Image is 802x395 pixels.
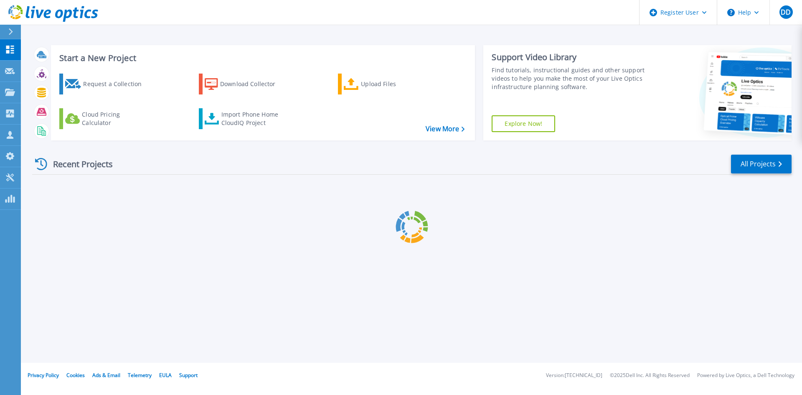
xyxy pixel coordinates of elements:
div: Import Phone Home CloudIQ Project [221,110,287,127]
a: Telemetry [128,372,152,379]
span: DD [781,9,791,15]
div: Find tutorials, instructional guides and other support videos to help you make the most of your L... [492,66,649,91]
div: Recent Projects [32,154,124,174]
a: Upload Files [338,74,431,94]
div: Request a Collection [83,76,150,92]
a: Cloud Pricing Calculator [59,108,152,129]
div: Upload Files [361,76,428,92]
h3: Start a New Project [59,54,464,63]
a: Download Collector [199,74,292,94]
a: View More [426,125,464,133]
a: Privacy Policy [28,372,59,379]
div: Cloud Pricing Calculator [82,110,149,127]
div: Download Collector [220,76,287,92]
a: Support [179,372,198,379]
a: All Projects [731,155,792,173]
a: EULA [159,372,172,379]
li: Version: [TECHNICAL_ID] [546,373,602,378]
div: Support Video Library [492,52,649,63]
a: Explore Now! [492,115,555,132]
li: Powered by Live Optics, a Dell Technology [697,373,794,378]
a: Ads & Email [92,372,120,379]
a: Request a Collection [59,74,152,94]
li: © 2025 Dell Inc. All Rights Reserved [610,373,690,378]
a: Cookies [66,372,85,379]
